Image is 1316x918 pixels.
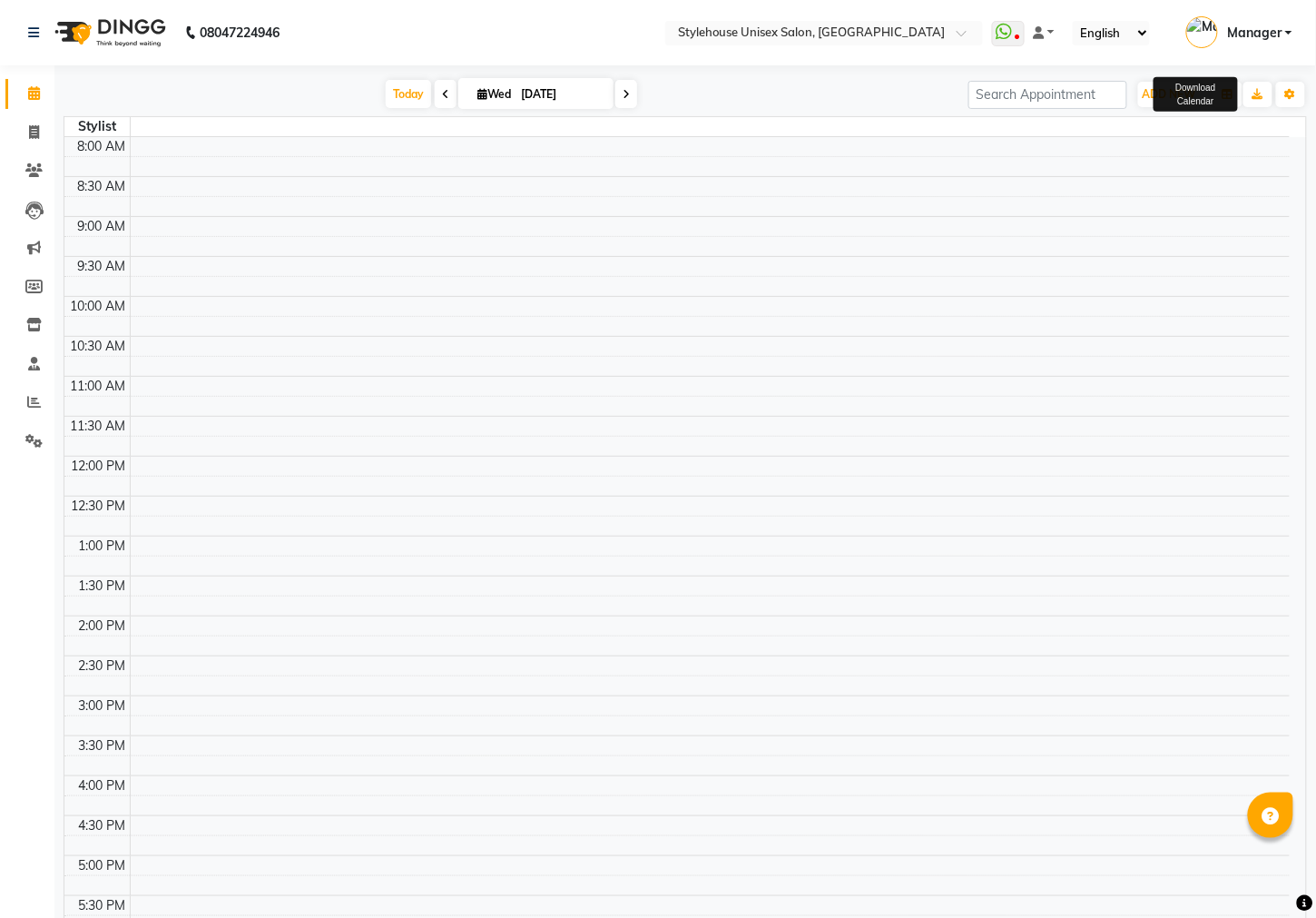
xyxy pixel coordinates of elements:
div: 8:30 AM [74,177,130,196]
div: 1:00 PM [75,537,130,556]
div: 8:00 AM [74,137,130,156]
img: logo [46,7,171,58]
div: 9:30 AM [74,257,130,276]
div: 2:30 PM [75,656,130,676]
div: 5:30 PM [75,896,130,915]
div: 11:00 AM [67,377,130,396]
div: 4:00 PM [75,776,130,795]
input: 2025-09-03 [516,81,606,108]
div: 12:30 PM [68,497,130,516]
div: 5:00 PM [75,856,130,875]
img: Manager [1186,16,1218,48]
div: 10:00 AM [67,297,130,316]
div: 4:30 PM [75,816,130,835]
div: 1:30 PM [75,577,130,596]
div: 10:30 AM [67,337,130,356]
span: Today [386,80,431,108]
div: Stylist [64,117,130,136]
div: 3:00 PM [75,696,130,716]
div: 12:00 PM [68,457,130,476]
div: 2:00 PM [75,617,130,636]
span: ADD NEW [1143,87,1196,101]
button: ADD NEW [1138,82,1201,107]
b: 08047224946 [200,7,280,58]
div: 3:30 PM [75,736,130,755]
span: Manager [1227,24,1282,43]
div: 11:30 AM [67,417,130,436]
input: Search Appointment [968,81,1127,109]
div: Download Calendar [1154,77,1237,112]
span: Wed [473,87,516,101]
div: 9:00 AM [74,217,130,236]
